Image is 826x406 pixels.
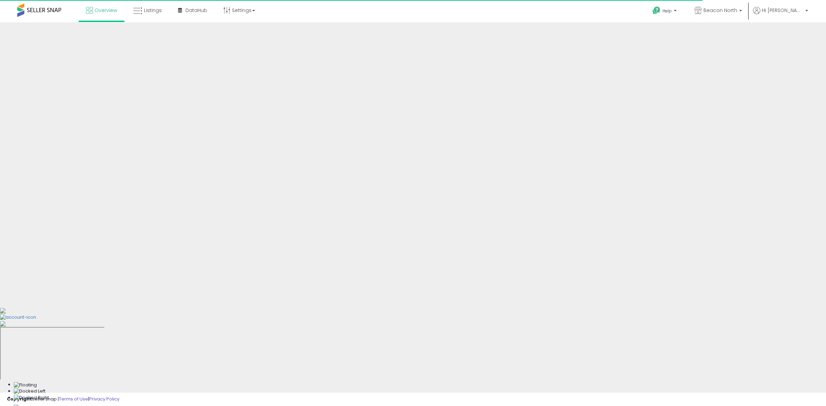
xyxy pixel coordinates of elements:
[647,1,684,22] a: Help
[95,7,117,14] span: Overview
[652,6,661,15] i: Get Help
[14,395,49,401] img: Docked Right
[753,7,808,22] a: Hi [PERSON_NAME]
[762,7,803,14] span: Hi [PERSON_NAME]
[14,388,45,395] img: Docked Left
[144,7,162,14] span: Listings
[703,7,737,14] span: Beacon North
[186,7,207,14] span: DataHub
[663,8,672,14] span: Help
[14,382,37,388] img: Floating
